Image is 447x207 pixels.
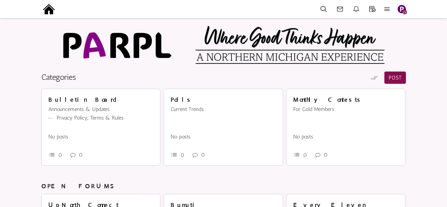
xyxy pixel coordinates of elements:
[303,152,307,158] span: 0
[48,96,117,103] a: Bulletin Board
[57,115,89,121] a: Privacy Policy
[171,96,193,103] a: Polls
[201,152,205,158] span: 0
[293,96,363,103] a: Monthly Contests
[90,115,124,121] a: Terms & Rules
[324,152,327,158] span: 0
[384,72,406,84] a: POST
[41,182,120,194] h4: OPEN FORUMS
[389,75,402,81] span: POST
[41,2,56,17] img: output-onlinepngtools%20-%202025-09-15T191211.976.png
[181,152,184,158] span: 0
[58,152,62,158] span: 0
[41,72,76,82] a: Categories
[79,152,83,158] span: 0
[398,5,406,13] img: Slide1.png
